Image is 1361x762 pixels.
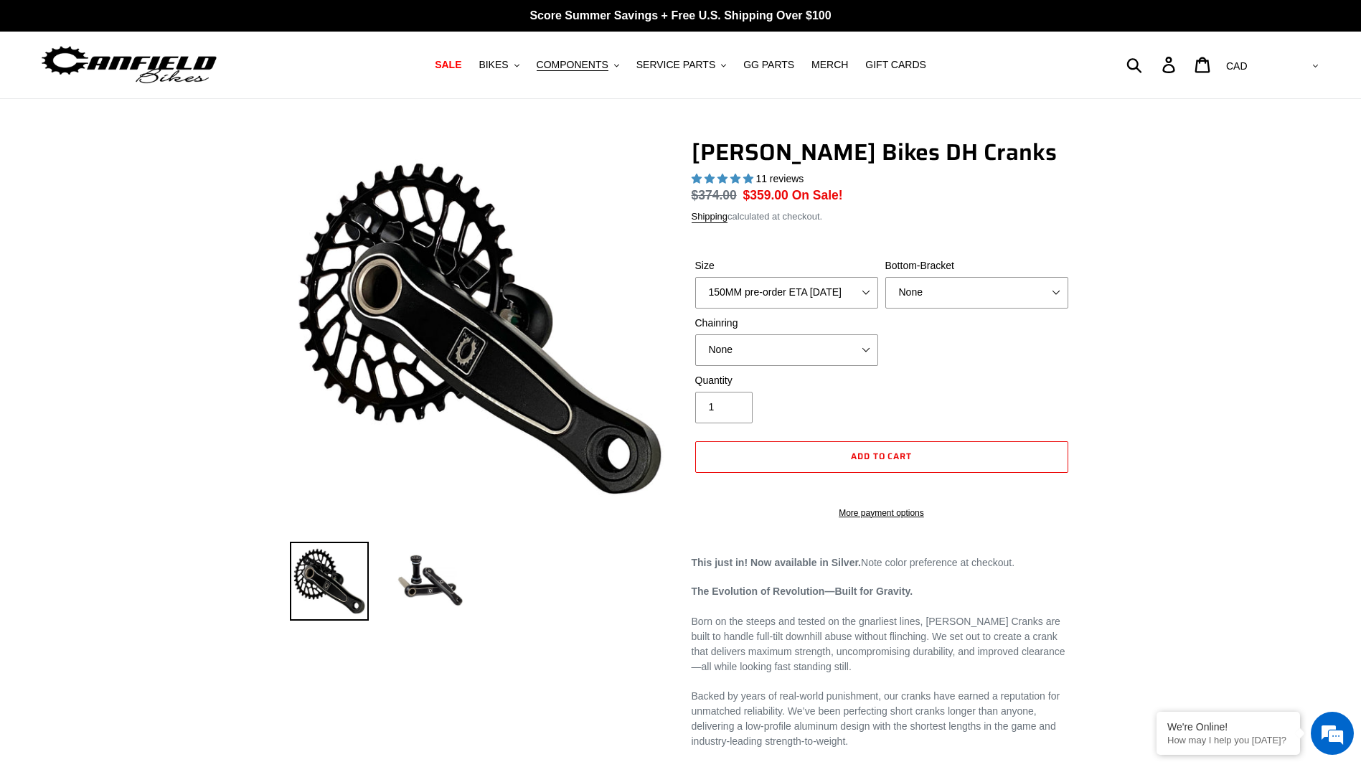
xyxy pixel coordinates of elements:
[636,59,715,71] span: SERVICE PARTS
[692,211,728,223] a: Shipping
[695,316,878,331] label: Chainring
[537,59,608,71] span: COMPONENTS
[692,689,1072,749] p: Backed by years of real-world punishment, our cranks have earned a reputation for unmatched relia...
[792,186,843,204] span: On Sale!
[695,373,878,388] label: Quantity
[755,173,804,184] span: 11 reviews
[39,42,219,88] img: Canfield Bikes
[428,55,468,75] a: SALE
[692,173,756,184] span: 4.91 stars
[858,55,933,75] a: GIFT CARDS
[695,507,1068,519] a: More payment options
[479,59,508,71] span: BIKES
[885,258,1068,273] label: Bottom-Bracket
[811,59,848,71] span: MERCH
[804,55,855,75] a: MERCH
[1167,735,1289,745] p: How may I help you today?
[695,258,878,273] label: Size
[529,55,626,75] button: COMPONENTS
[692,138,1072,166] h1: [PERSON_NAME] Bikes DH Cranks
[390,542,469,621] img: Load image into Gallery viewer, Canfield Bikes DH Cranks
[692,585,913,597] strong: The Evolution of Revolution—Built for Gravity.
[865,59,926,71] span: GIFT CARDS
[629,55,733,75] button: SERVICE PARTS
[692,584,1072,674] p: Born on the steeps and tested on the gnarliest lines, [PERSON_NAME] Cranks are built to handle fu...
[743,59,794,71] span: GG PARTS
[471,55,526,75] button: BIKES
[692,555,1072,570] p: Note color preference at checkout.
[695,441,1068,473] button: Add to cart
[736,55,801,75] a: GG PARTS
[435,59,461,71] span: SALE
[692,210,1072,224] div: calculated at checkout.
[851,449,913,463] span: Add to cart
[290,542,369,621] img: Load image into Gallery viewer, Canfield Bikes DH Cranks
[692,557,862,568] strong: This just in! Now available in Silver.
[1167,721,1289,733] div: We're Online!
[692,188,737,202] s: $374.00
[743,188,788,202] span: $359.00
[1134,49,1171,80] input: Search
